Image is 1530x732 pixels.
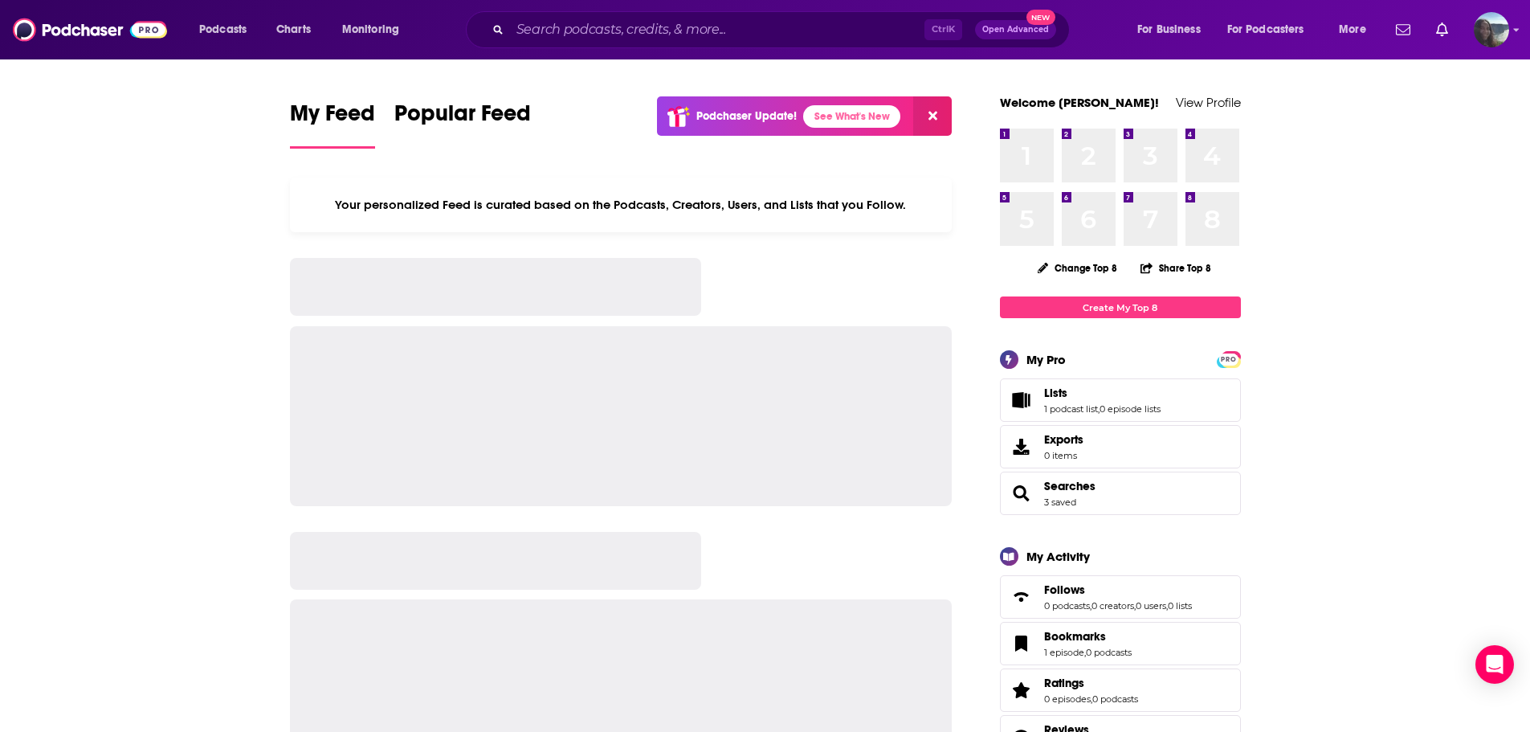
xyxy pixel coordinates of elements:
[1000,425,1241,468] a: Exports
[290,100,375,137] span: My Feed
[1091,600,1134,611] a: 0 creators
[1098,403,1100,415] span: ,
[1086,647,1132,658] a: 0 podcasts
[1084,647,1086,658] span: ,
[394,100,531,137] span: Popular Feed
[1136,600,1166,611] a: 0 users
[1475,645,1514,684] div: Open Intercom Messenger
[266,17,320,43] a: Charts
[1028,258,1128,278] button: Change Top 8
[1000,95,1159,110] a: Welcome [PERSON_NAME]!
[1006,632,1038,655] a: Bookmarks
[1006,482,1038,505] a: Searches
[1092,693,1138,705] a: 0 podcasts
[1137,18,1201,41] span: For Business
[1006,586,1038,608] a: Follows
[1044,497,1076,508] a: 3 saved
[331,17,420,43] button: open menu
[1044,676,1138,690] a: Ratings
[1044,629,1132,644] a: Bookmarks
[1100,403,1161,415] a: 0 episode lists
[1430,16,1455,43] a: Show notifications dropdown
[1044,583,1192,597] a: Follows
[1044,432,1083,447] span: Exports
[1227,18,1304,41] span: For Podcasters
[1044,600,1090,611] a: 0 podcasts
[1044,386,1067,400] span: Lists
[1044,450,1083,461] span: 0 items
[1126,17,1221,43] button: open menu
[290,178,953,232] div: Your personalized Feed is curated based on the Podcasts, Creators, Users, and Lists that you Follow.
[1176,95,1241,110] a: View Profile
[1026,352,1066,367] div: My Pro
[982,26,1049,34] span: Open Advanced
[13,14,167,45] img: Podchaser - Follow, Share and Rate Podcasts
[276,18,311,41] span: Charts
[1090,600,1091,611] span: ,
[1091,693,1092,705] span: ,
[1044,647,1084,658] a: 1 episode
[188,17,267,43] button: open menu
[1000,296,1241,318] a: Create My Top 8
[1044,386,1161,400] a: Lists
[1166,600,1168,611] span: ,
[1026,10,1055,25] span: New
[1339,18,1366,41] span: More
[510,17,924,43] input: Search podcasts, credits, & more...
[1000,622,1241,665] span: Bookmarks
[290,100,375,149] a: My Feed
[394,100,531,149] a: Popular Feed
[1044,676,1084,690] span: Ratings
[1044,403,1098,415] a: 1 podcast list
[1474,12,1509,47] button: Show profile menu
[1044,693,1091,705] a: 0 episodes
[1006,389,1038,411] a: Lists
[1474,12,1509,47] img: User Profile
[481,11,1085,48] div: Search podcasts, credits, & more...
[199,18,247,41] span: Podcasts
[1474,12,1509,47] span: Logged in as ashleycandelario
[1134,600,1136,611] span: ,
[924,19,962,40] span: Ctrl K
[1026,549,1090,564] div: My Activity
[803,105,900,128] a: See What's New
[1000,669,1241,712] span: Ratings
[1044,629,1106,644] span: Bookmarks
[1168,600,1192,611] a: 0 lists
[1044,479,1095,493] a: Searches
[1217,17,1328,43] button: open menu
[1000,472,1241,515] span: Searches
[1328,17,1386,43] button: open menu
[342,18,399,41] span: Monitoring
[1006,436,1038,458] span: Exports
[1389,16,1417,43] a: Show notifications dropdown
[1140,252,1212,284] button: Share Top 8
[975,20,1056,39] button: Open AdvancedNew
[1000,575,1241,619] span: Follows
[1006,679,1038,701] a: Ratings
[1044,583,1085,597] span: Follows
[696,109,797,123] p: Podchaser Update!
[1219,353,1238,365] a: PRO
[1000,378,1241,422] span: Lists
